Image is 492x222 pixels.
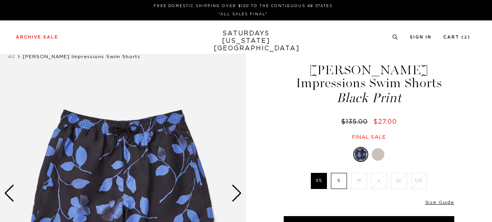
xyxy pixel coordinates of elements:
[410,35,431,39] a: Sign In
[19,3,467,9] p: FREE DOMESTIC SHIPPING OVER $150 TO THE CONTIGUOUS 48 STATES
[373,119,397,125] span: $27.00
[283,92,455,105] span: Black Print
[23,54,140,59] span: [PERSON_NAME] Impressions Swim Shorts
[464,36,468,39] small: 2
[214,30,279,52] a: SATURDAYS[US_STATE][GEOGRAPHIC_DATA]
[19,11,467,17] p: *ALL SALES FINAL*
[4,185,15,202] div: Previous slide
[8,54,15,59] a: All
[331,173,347,189] label: S
[16,35,58,39] a: Archive Sale
[231,185,242,202] div: Next slide
[283,134,455,141] div: Final sale
[341,119,371,125] del: $135.00
[443,35,470,39] a: Cart (2)
[283,64,455,105] h1: [PERSON_NAME] Impressions Swim Shorts
[311,173,327,189] label: XS
[425,200,454,205] a: Size Guide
